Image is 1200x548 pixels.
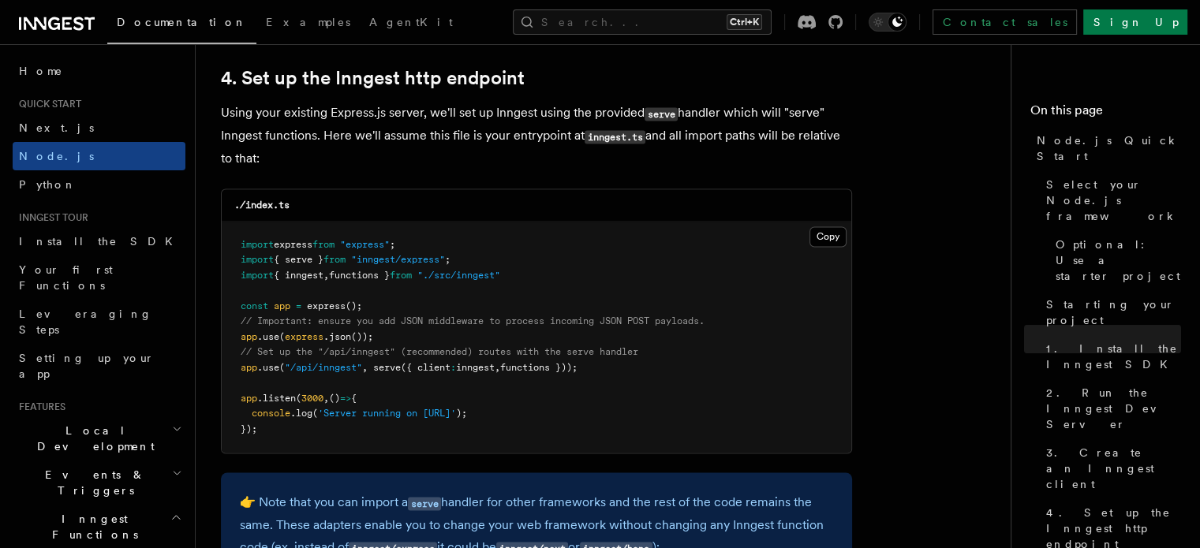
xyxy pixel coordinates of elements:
[19,308,152,336] span: Leveraging Steps
[373,362,401,373] span: serve
[1056,237,1181,284] span: Optional: Use a starter project
[13,227,185,255] a: Install the SDK
[257,331,279,342] span: .use
[1030,126,1181,170] a: Node.js Quick Start
[329,270,390,281] span: functions }
[585,130,645,144] code: inngest.ts
[351,254,445,265] span: "inngest/express"
[279,331,285,342] span: (
[307,300,346,311] span: express
[285,362,362,373] span: "/api/inngest"
[13,511,170,542] span: Inngest Functions
[13,300,185,344] a: Leveraging Steps
[13,423,172,454] span: Local Development
[274,254,323,265] span: { serve }
[312,239,335,250] span: from
[727,14,762,30] kbd: Ctrl+K
[312,408,318,419] span: (
[1040,378,1181,438] a: 2. Run the Inngest Dev Server
[257,362,279,373] span: .use
[13,211,88,224] span: Inngest tour
[1046,296,1181,328] span: Starting your project
[13,57,185,85] a: Home
[408,494,441,509] a: serve
[13,142,185,170] a: Node.js
[13,460,185,505] button: Events & Triggers
[301,393,323,404] span: 3000
[1040,334,1181,378] a: 1. Install the Inngest SDK
[351,331,373,342] span: ());
[500,362,578,373] span: functions }));
[19,263,113,292] span: Your first Functions
[274,239,312,250] span: express
[241,315,705,326] span: // Important: ensure you add JSON middleware to process incoming JSON POST payloads.
[1030,101,1181,126] h4: On this page
[290,408,312,419] span: .log
[351,393,357,404] span: {
[323,393,329,404] span: ,
[241,254,274,265] span: import
[933,9,1077,35] a: Contact sales
[1049,230,1181,290] a: Optional: Use a starter project
[390,239,395,250] span: ;
[362,362,368,373] span: ,
[107,5,256,44] a: Documentation
[241,300,268,311] span: const
[408,497,441,510] code: serve
[513,9,772,35] button: Search...Ctrl+K
[221,67,525,89] a: 4. Set up the Inngest http endpoint
[1046,445,1181,492] span: 3. Create an Inngest client
[340,393,351,404] span: =>
[19,352,155,380] span: Setting up your app
[450,362,456,373] span: :
[645,107,678,121] code: serve
[266,16,350,28] span: Examples
[241,270,274,281] span: import
[19,178,77,191] span: Python
[360,5,462,43] a: AgentKit
[13,416,185,460] button: Local Development
[1046,385,1181,432] span: 2. Run the Inngest Dev Server
[19,150,94,162] span: Node.js
[296,393,301,404] span: (
[456,362,495,373] span: inngest
[241,393,257,404] span: app
[445,254,450,265] span: ;
[323,270,329,281] span: ,
[1040,170,1181,230] a: Select your Node.js framework
[117,16,247,28] span: Documentation
[241,239,274,250] span: import
[241,362,257,373] span: app
[318,408,456,419] span: 'Server running on [URL]'
[13,344,185,388] a: Setting up your app
[285,331,323,342] span: express
[19,235,182,248] span: Install the SDK
[13,114,185,142] a: Next.js
[456,408,467,419] span: );
[401,362,450,373] span: ({ client
[323,331,351,342] span: .json
[274,300,290,311] span: app
[369,16,453,28] span: AgentKit
[13,401,65,413] span: Features
[256,5,360,43] a: Examples
[13,98,81,110] span: Quick start
[296,300,301,311] span: =
[1046,341,1181,372] span: 1. Install the Inngest SDK
[252,408,290,419] span: console
[323,254,346,265] span: from
[13,467,172,498] span: Events & Triggers
[234,199,290,211] code: ./index.ts
[329,393,340,404] span: ()
[346,300,362,311] span: ();
[495,362,500,373] span: ,
[241,423,257,434] span: });
[241,331,257,342] span: app
[279,362,285,373] span: (
[390,270,412,281] span: from
[13,255,185,300] a: Your first Functions
[13,170,185,199] a: Python
[274,270,323,281] span: { inngest
[809,226,847,247] button: Copy
[417,270,500,281] span: "./src/inngest"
